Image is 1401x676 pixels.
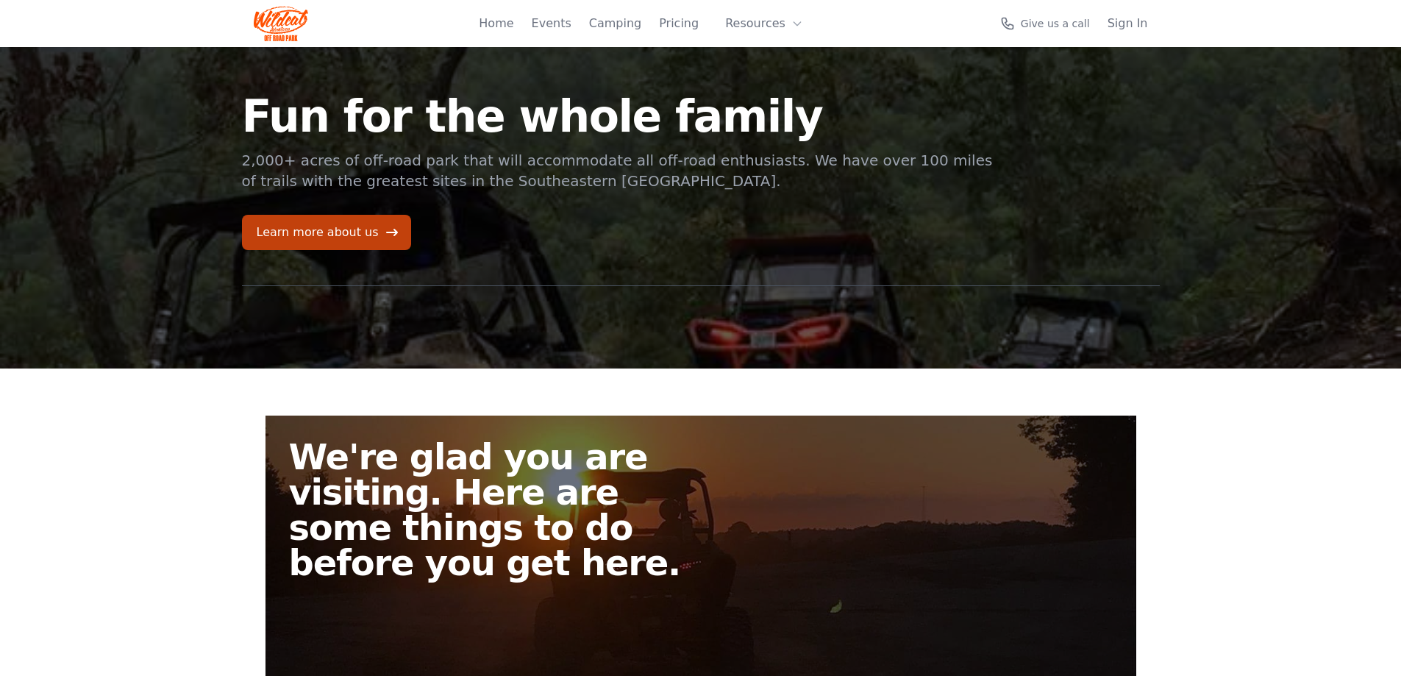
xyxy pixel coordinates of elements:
[659,15,699,32] a: Pricing
[479,15,513,32] a: Home
[254,6,309,41] img: Wildcat Logo
[289,439,713,580] h2: We're glad you are visiting. Here are some things to do before you get here.
[242,215,411,250] a: Learn more about us
[532,15,571,32] a: Events
[716,9,812,38] button: Resources
[1021,16,1090,31] span: Give us a call
[242,94,995,138] h1: Fun for the whole family
[242,150,995,191] p: 2,000+ acres of off-road park that will accommodate all off-road enthusiasts. We have over 100 mi...
[1108,15,1148,32] a: Sign In
[1000,16,1090,31] a: Give us a call
[589,15,641,32] a: Camping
